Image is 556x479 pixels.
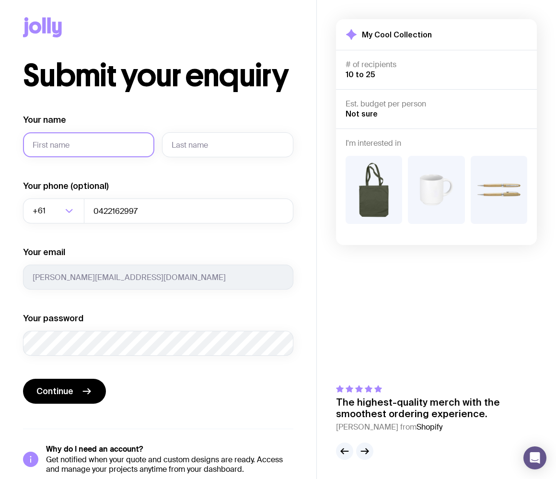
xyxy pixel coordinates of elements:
[346,139,527,148] h4: I'm interested in
[36,386,73,397] span: Continue
[23,60,293,91] h1: Submit your enquiry
[336,421,537,433] cite: [PERSON_NAME] from
[33,199,47,223] span: +61
[46,455,293,474] p: Get notified when your quote and custom designs are ready. Access and manage your projects anytim...
[23,265,293,290] input: you@email.com
[23,199,84,223] div: Search for option
[84,199,293,223] input: 0400123456
[417,422,442,432] span: Shopify
[523,446,546,469] div: Open Intercom Messenger
[162,132,293,157] input: Last name
[346,70,375,79] span: 10 to 25
[346,60,527,70] h4: # of recipients
[346,99,527,109] h4: Est. budget per person
[23,114,66,126] label: Your name
[23,246,65,258] label: Your email
[23,379,106,404] button: Continue
[23,132,154,157] input: First name
[23,180,109,192] label: Your phone (optional)
[362,30,432,39] h2: My Cool Collection
[346,109,378,118] span: Not sure
[46,444,293,454] h5: Why do I need an account?
[23,313,83,324] label: Your password
[336,397,537,420] p: The highest-quality merch with the smoothest ordering experience.
[47,199,62,223] input: Search for option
